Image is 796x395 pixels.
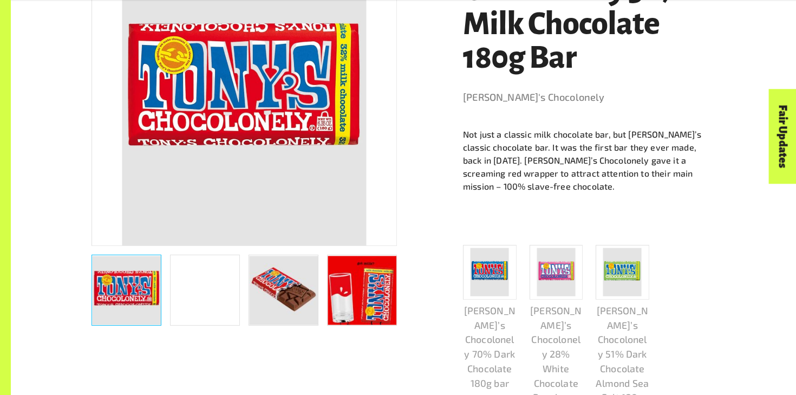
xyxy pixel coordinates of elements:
a: [PERSON_NAME]’s Chocolonely 70% Dark Chocolate 180g bar [463,245,517,390]
p: Not just a classic milk chocolate bar, but [PERSON_NAME]’s classic chocolate bar. It was the firs... [463,128,715,193]
a: [PERSON_NAME]'s Chocolonely [463,89,715,106]
p: [PERSON_NAME]’s Chocolonely 70% Dark Chocolate 180g bar [463,303,517,391]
